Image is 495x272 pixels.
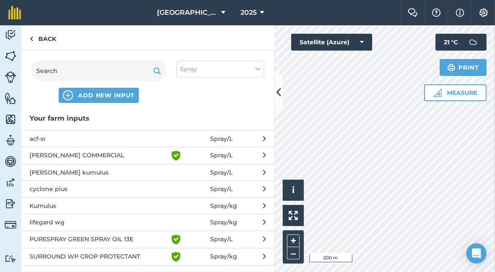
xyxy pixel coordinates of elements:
img: svg+xml;base64,PHN2ZyB4bWxucz0iaHR0cDovL3d3dy53My5vcmcvMjAwMC9zdmciIHdpZHRoPSIxOSIgaGVpZ2h0PSIyNC... [447,62,455,73]
button: 21 °C [435,34,487,51]
img: Four arrows, one pointing top left, one top right, one bottom right and the last bottom left [289,211,298,220]
span: Spray / L [210,184,233,194]
button: ADD NEW INPUT [59,88,139,103]
button: acf-sr Spray/L [21,130,274,147]
span: SURROUND WP CROP PROTECTANT [30,252,168,262]
img: svg+xml;base64,PD94bWwgdmVyc2lvbj0iMS4wIiBlbmNvZGluZz0idXRmLTgiPz4KPCEtLSBHZW5lcmF0b3I6IEFkb2JlIE... [5,134,16,147]
span: Spray / kg [210,218,237,227]
img: svg+xml;base64,PD94bWwgdmVyc2lvbj0iMS4wIiBlbmNvZGluZz0idXRmLTgiPz4KPCEtLSBHZW5lcmF0b3I6IEFkb2JlIE... [5,71,16,83]
img: svg+xml;base64,PHN2ZyB4bWxucz0iaHR0cDovL3d3dy53My5vcmcvMjAwMC9zdmciIHdpZHRoPSI1NiIgaGVpZ2h0PSI2MC... [5,113,16,126]
img: svg+xml;base64,PD94bWwgdmVyc2lvbj0iMS4wIiBlbmNvZGluZz0idXRmLTgiPz4KPCEtLSBHZW5lcmF0b3I6IEFkb2JlIE... [5,219,16,231]
span: Spray / L [210,134,233,143]
img: svg+xml;base64,PHN2ZyB4bWxucz0iaHR0cDovL3d3dy53My5vcmcvMjAwMC9zdmciIHdpZHRoPSI1NiIgaGVpZ2h0PSI2MC... [5,50,16,62]
span: [PERSON_NAME] COMMERCIAL [30,151,168,161]
span: 2025 [241,8,257,18]
button: cyclone plus Spray/L [21,180,274,197]
span: Spray / L [210,234,233,245]
img: fieldmargin Logo [8,6,21,19]
img: svg+xml;base64,PHN2ZyB4bWxucz0iaHR0cDovL3d3dy53My5vcmcvMjAwMC9zdmciIHdpZHRoPSI1NiIgaGVpZ2h0PSI2MC... [5,92,16,105]
span: [PERSON_NAME] kumulus [30,168,168,177]
img: svg+xml;base64,PD94bWwgdmVyc2lvbj0iMS4wIiBlbmNvZGluZz0idXRmLTgiPz4KPCEtLSBHZW5lcmF0b3I6IEFkb2JlIE... [5,197,16,210]
span: [GEOGRAPHIC_DATA] [157,8,218,18]
h3: Your farm inputs [21,113,274,124]
img: svg+xml;base64,PHN2ZyB4bWxucz0iaHR0cDovL3d3dy53My5vcmcvMjAwMC9zdmciIHdpZHRoPSIxNCIgaGVpZ2h0PSIyNC... [63,90,73,100]
img: svg+xml;base64,PHN2ZyB4bWxucz0iaHR0cDovL3d3dy53My5vcmcvMjAwMC9zdmciIHdpZHRoPSIxOSIgaGVpZ2h0PSIyNC... [153,66,161,76]
img: Two speech bubbles overlapping with the left bubble in the forefront [408,8,418,17]
span: Kumulus [30,201,168,210]
img: A question mark icon [431,8,441,17]
button: + [287,234,300,247]
button: [PERSON_NAME] kumulus Spray/L [21,164,274,180]
button: i [283,180,304,201]
span: cyclone plus [30,184,168,194]
button: [PERSON_NAME] COMMERCIAL Spray/L [21,147,274,164]
button: – [287,247,300,259]
span: ADD NEW INPUT [78,91,135,100]
span: 21 ° C [444,34,458,51]
button: lifegard wg Spray/kg [21,214,274,230]
span: acf-sr [30,134,168,143]
span: lifegard wg [30,218,168,227]
span: PURESPRAY GREEN SPRAY OIL 13E [30,234,168,245]
img: A cog icon [479,8,489,17]
span: Spray / kg [210,252,237,262]
button: Satellite (Azure) [291,34,372,51]
button: Kumulus Spray/kg [21,197,274,214]
img: svg+xml;base64,PD94bWwgdmVyc2lvbj0iMS4wIiBlbmNvZGluZz0idXRmLTgiPz4KPCEtLSBHZW5lcmF0b3I6IEFkb2JlIE... [5,176,16,189]
img: svg+xml;base64,PD94bWwgdmVyc2lvbj0iMS4wIiBlbmNvZGluZz0idXRmLTgiPz4KPCEtLSBHZW5lcmF0b3I6IEFkb2JlIE... [5,29,16,41]
button: PURESPRAY GREEN SPRAY OIL 13E Spray/L [21,231,274,248]
a: Back [21,25,65,50]
span: i [292,185,295,195]
span: Spray / L [210,151,233,161]
img: svg+xml;base64,PD94bWwgdmVyc2lvbj0iMS4wIiBlbmNvZGluZz0idXRmLTgiPz4KPCEtLSBHZW5lcmF0b3I6IEFkb2JlIE... [465,34,481,51]
button: Print [440,59,487,76]
button: Measure [424,84,487,101]
img: svg+xml;base64,PD94bWwgdmVyc2lvbj0iMS4wIiBlbmNvZGluZz0idXRmLTgiPz4KPCEtLSBHZW5lcmF0b3I6IEFkb2JlIE... [5,155,16,168]
img: svg+xml;base64,PD94bWwgdmVyc2lvbj0iMS4wIiBlbmNvZGluZz0idXRmLTgiPz4KPCEtLSBHZW5lcmF0b3I6IEFkb2JlIE... [5,255,16,263]
span: Spray / kg [210,201,237,210]
img: svg+xml;base64,PHN2ZyB4bWxucz0iaHR0cDovL3d3dy53My5vcmcvMjAwMC9zdmciIHdpZHRoPSI5IiBoZWlnaHQ9IjI0Ii... [30,34,33,44]
button: Spray [176,61,264,78]
span: Spray / L [210,168,233,177]
div: Open Intercom Messenger [466,243,487,264]
input: Search [31,61,166,81]
img: svg+xml;base64,PHN2ZyB4bWxucz0iaHR0cDovL3d3dy53My5vcmcvMjAwMC9zdmciIHdpZHRoPSIxNyIgaGVpZ2h0PSIxNy... [456,8,464,18]
img: Ruler icon [433,89,442,97]
button: SURROUND WP CROP PROTECTANT Spray/kg [21,248,274,265]
span: Spray [180,65,197,74]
